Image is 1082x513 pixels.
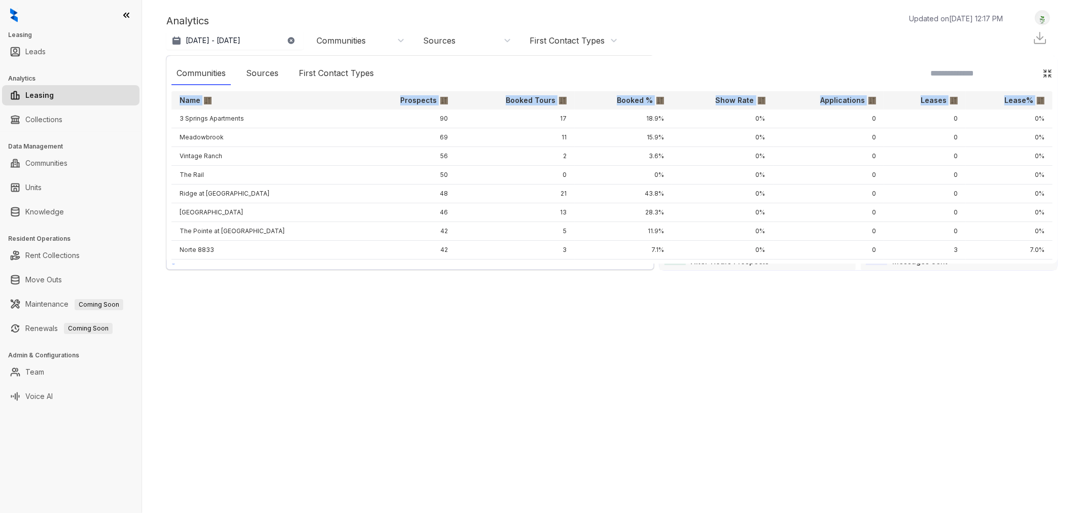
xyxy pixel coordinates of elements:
[884,185,966,203] td: 0
[204,97,212,104] img: sorting
[575,222,672,241] td: 11.9%
[25,109,62,130] a: Collections
[774,241,884,260] td: 0
[25,42,46,62] a: Leads
[868,97,876,104] img: sorting
[2,153,139,173] li: Communities
[966,241,1053,260] td: 7.0%
[358,241,456,260] td: 42
[2,42,139,62] li: Leads
[506,95,555,105] p: Booked Tours
[530,35,605,46] div: First Contact Types
[456,109,575,128] td: 17
[575,260,672,278] td: 5.7%
[25,153,67,173] a: Communities
[8,234,142,243] h3: Resident Operations
[456,222,575,241] td: 5
[2,362,139,382] li: Team
[950,97,958,104] img: sorting
[25,177,42,198] a: Units
[456,128,575,147] td: 11
[758,97,765,104] img: sorting
[171,128,358,147] td: Meadowbrook
[672,128,774,147] td: 0%
[8,74,142,83] h3: Analytics
[186,35,240,46] p: [DATE] - [DATE]
[1035,13,1050,23] img: UserAvatar
[241,62,284,85] div: Sources
[774,109,884,128] td: 0
[672,241,774,260] td: 0%
[358,147,456,166] td: 56
[774,260,884,278] td: 0
[440,97,448,104] img: sorting
[559,97,567,104] img: sorting
[575,185,672,203] td: 43.8%
[8,351,142,360] h3: Admin & Configurations
[2,202,139,222] li: Knowledge
[909,13,1003,24] p: Updated on [DATE] 12:17 PM
[358,128,456,147] td: 69
[884,128,966,147] td: 0
[358,260,456,278] td: 35
[1032,30,1048,46] img: Download
[884,260,966,278] td: 0
[575,109,672,128] td: 18.9%
[672,166,774,185] td: 0%
[774,147,884,166] td: 0
[171,62,231,85] div: Communities
[672,222,774,241] td: 0%
[716,95,754,105] p: Show Rate
[774,185,884,203] td: 0
[966,203,1053,222] td: 0%
[25,318,113,339] a: RenewalsComing Soon
[25,245,80,266] a: Rent Collections
[617,95,653,105] p: Booked %
[884,241,966,260] td: 3
[166,31,303,50] button: [DATE] - [DATE]
[25,362,44,382] a: Team
[180,95,200,105] p: Name
[2,386,139,407] li: Voice AI
[400,95,437,105] p: Prospects
[8,142,142,151] h3: Data Management
[672,185,774,203] td: 0%
[171,222,358,241] td: The Pointe at [GEOGRAPHIC_DATA]
[25,270,62,290] a: Move Outs
[358,185,456,203] td: 48
[2,270,139,290] li: Move Outs
[456,203,575,222] td: 13
[884,166,966,185] td: 0
[456,241,575,260] td: 3
[774,203,884,222] td: 0
[171,203,358,222] td: [GEOGRAPHIC_DATA]
[8,30,142,40] h3: Leasing
[884,203,966,222] td: 0
[966,185,1053,203] td: 0%
[358,222,456,241] td: 42
[672,109,774,128] td: 0%
[294,62,379,85] div: First Contact Types
[672,260,774,278] td: 0%
[656,97,664,104] img: sorting
[171,241,358,260] td: Norte 8833
[317,35,366,46] div: Communities
[1021,69,1030,78] img: SearchIcon
[423,35,456,46] div: Sources
[884,147,966,166] td: 0
[966,260,1053,278] td: 0%
[2,177,139,198] li: Units
[2,294,139,314] li: Maintenance
[358,166,456,185] td: 50
[2,245,139,266] li: Rent Collections
[64,323,113,334] span: Coming Soon
[2,85,139,105] li: Leasing
[1037,97,1044,104] img: sorting
[2,109,139,130] li: Collections
[358,203,456,222] td: 46
[171,185,358,203] td: Ridge at [GEOGRAPHIC_DATA]
[456,260,575,278] td: 2
[456,147,575,166] td: 2
[171,260,358,278] td: Villas at [GEOGRAPHIC_DATA]
[171,166,358,185] td: The Rail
